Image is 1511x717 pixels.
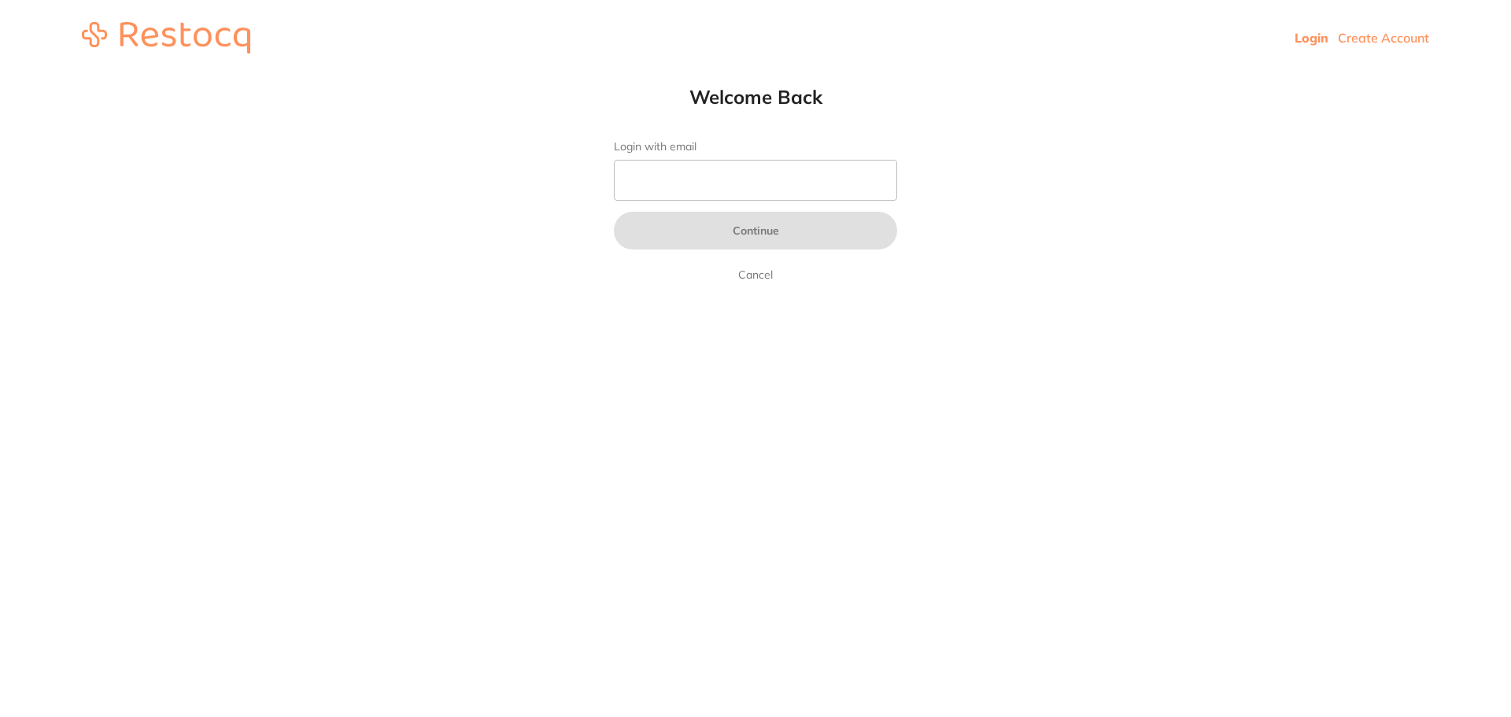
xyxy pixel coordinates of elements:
h1: Welcome Back [582,85,929,109]
img: restocq_logo.svg [82,22,250,54]
button: Continue [614,212,897,249]
a: Cancel [735,265,776,284]
a: Login [1295,30,1328,46]
label: Login with email [614,140,897,153]
a: Create Account [1338,30,1429,46]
